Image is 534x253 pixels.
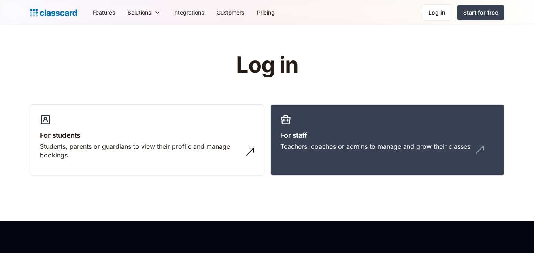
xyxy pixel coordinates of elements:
[457,5,504,20] a: Start for free
[128,8,151,17] div: Solutions
[167,4,210,21] a: Integrations
[463,8,498,17] div: Start for free
[40,142,238,160] div: Students, parents or guardians to view their profile and manage bookings
[422,4,452,21] a: Log in
[280,130,494,141] h3: For staff
[87,4,121,21] a: Features
[210,4,251,21] a: Customers
[30,7,77,18] a: home
[121,4,167,21] div: Solutions
[40,130,254,141] h3: For students
[30,104,264,176] a: For studentsStudents, parents or guardians to view their profile and manage bookings
[142,53,392,77] h1: Log in
[428,8,445,17] div: Log in
[270,104,504,176] a: For staffTeachers, coaches or admins to manage and grow their classes
[251,4,281,21] a: Pricing
[280,142,470,151] div: Teachers, coaches or admins to manage and grow their classes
